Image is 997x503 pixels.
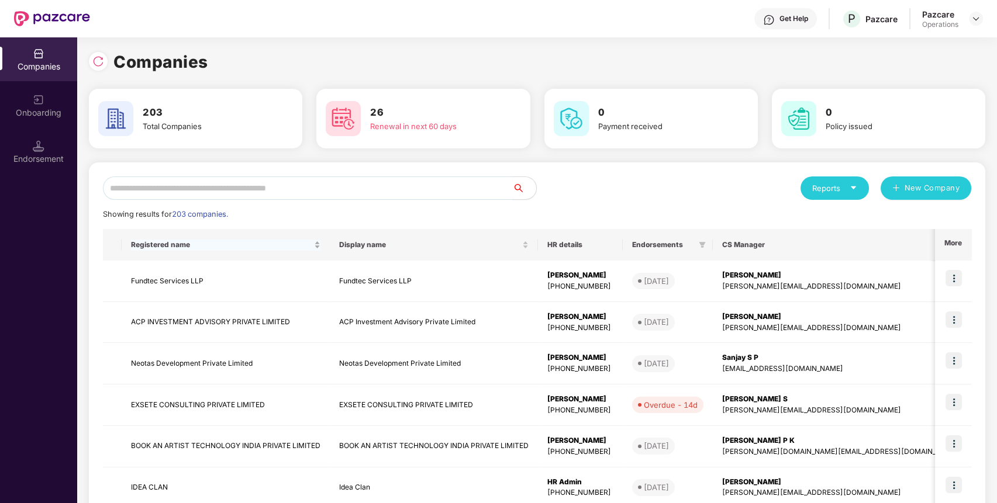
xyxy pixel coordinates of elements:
div: [PHONE_NUMBER] [547,363,613,374]
td: Neotas Development Private Limited [122,343,330,384]
span: plus [892,184,900,193]
div: [PERSON_NAME] S [722,394,959,405]
span: P [848,12,855,26]
h3: 0 [598,105,725,120]
span: Endorsements [632,240,694,249]
div: [PERSON_NAME][DOMAIN_NAME][EMAIL_ADDRESS][DOMAIN_NAME] [722,446,959,457]
img: svg+xml;base64,PHN2ZyB4bWxucz0iaHR0cDovL3d3dy53My5vcmcvMjAwMC9zdmciIHdpZHRoPSI2MCIgaGVpZ2h0PSI2MC... [781,101,816,136]
div: Get Help [779,14,808,23]
th: More [935,229,971,261]
td: ACP INVESTMENT ADVISORY PRIVATE LIMITED [122,302,330,344]
td: Fundtec Services LLP [330,261,538,302]
div: Pazcare [865,13,898,25]
span: search [512,183,536,193]
div: [DATE] [644,275,669,287]
th: Registered name [122,229,330,261]
img: icon [946,394,962,410]
div: Payment received [598,120,725,132]
div: Pazcare [922,9,958,20]
div: [PERSON_NAME][EMAIL_ADDRESS][DOMAIN_NAME] [722,487,959,498]
div: [PHONE_NUMBER] [547,405,613,416]
div: [PERSON_NAME] P K [722,435,959,446]
span: Display name [339,240,520,249]
h3: 0 [826,105,953,120]
div: Reports [812,182,857,194]
span: New Company [905,182,960,194]
span: filter [699,241,706,248]
div: Policy issued [826,120,953,132]
div: [PERSON_NAME][EMAIL_ADDRESS][DOMAIN_NAME] [722,281,959,292]
div: [PERSON_NAME] [547,270,613,281]
div: [PERSON_NAME] [722,311,959,322]
img: icon [946,270,962,286]
div: [PHONE_NUMBER] [547,322,613,334]
td: ACP Investment Advisory Private Limited [330,302,538,344]
img: svg+xml;base64,PHN2ZyBpZD0iSGVscC0zMngzMiIgeG1sbnM9Imh0dHA6Ly93d3cudzMub3JnLzIwMDAvc3ZnIiB3aWR0aD... [763,14,775,26]
img: svg+xml;base64,PHN2ZyBpZD0iUmVsb2FkLTMyeDMyIiB4bWxucz0iaHR0cDovL3d3dy53My5vcmcvMjAwMC9zdmciIHdpZH... [92,55,104,67]
div: [PERSON_NAME] [722,270,959,281]
div: [PERSON_NAME] [722,477,959,488]
img: icon [946,352,962,369]
th: Display name [330,229,538,261]
div: [EMAIL_ADDRESS][DOMAIN_NAME] [722,363,959,374]
img: icon [946,435,962,452]
div: [PERSON_NAME][EMAIL_ADDRESS][DOMAIN_NAME] [722,405,959,416]
div: Overdue - 14d [644,399,698,411]
img: svg+xml;base64,PHN2ZyBpZD0iRHJvcGRvd24tMzJ4MzIiIHhtbG5zPSJodHRwOi8vd3d3LnczLm9yZy8yMDAwL3N2ZyIgd2... [971,14,981,23]
div: [PERSON_NAME] [547,352,613,363]
span: Showing results for [103,210,228,218]
button: plusNew Company [881,176,971,200]
img: icon [946,477,962,493]
img: svg+xml;base64,PHN2ZyB4bWxucz0iaHR0cDovL3d3dy53My5vcmcvMjAwMC9zdmciIHdpZHRoPSI2MCIgaGVpZ2h0PSI2MC... [326,101,361,136]
div: Renewal in next 60 days [370,120,497,132]
h1: Companies [113,49,208,75]
div: Total Companies [143,120,270,132]
img: New Pazcare Logo [14,11,90,26]
td: Neotas Development Private Limited [330,343,538,384]
div: [DATE] [644,440,669,452]
th: HR details [538,229,623,261]
div: [PHONE_NUMBER] [547,446,613,457]
img: svg+xml;base64,PHN2ZyB4bWxucz0iaHR0cDovL3d3dy53My5vcmcvMjAwMC9zdmciIHdpZHRoPSI2MCIgaGVpZ2h0PSI2MC... [554,101,589,136]
div: [PERSON_NAME] [547,311,613,322]
button: search [512,176,537,200]
div: [PERSON_NAME][EMAIL_ADDRESS][DOMAIN_NAME] [722,322,959,334]
h3: 26 [370,105,497,120]
span: Registered name [131,240,312,249]
td: BOOK AN ARTIST TECHNOLOGY INDIA PRIVATE LIMITED [330,426,538,467]
img: svg+xml;base64,PHN2ZyB3aWR0aD0iMjAiIGhlaWdodD0iMjAiIHZpZXdCb3g9IjAgMCAyMCAyMCIgZmlsbD0ibm9uZSIgeG... [33,94,44,106]
td: BOOK AN ARTIST TECHNOLOGY INDIA PRIVATE LIMITED [122,426,330,467]
div: [DATE] [644,481,669,493]
img: svg+xml;base64,PHN2ZyBpZD0iQ29tcGFuaWVzIiB4bWxucz0iaHR0cDovL3d3dy53My5vcmcvMjAwMC9zdmciIHdpZHRoPS... [33,48,44,60]
td: Fundtec Services LLP [122,261,330,302]
span: CS Manager [722,240,950,249]
span: caret-down [850,184,857,192]
img: svg+xml;base64,PHN2ZyB4bWxucz0iaHR0cDovL3d3dy53My5vcmcvMjAwMC9zdmciIHdpZHRoPSI2MCIgaGVpZ2h0PSI2MC... [98,101,133,136]
div: Sanjay S P [722,352,959,363]
span: filter [696,238,708,252]
h3: 203 [143,105,270,120]
img: svg+xml;base64,PHN2ZyB3aWR0aD0iMTQuNSIgaGVpZ2h0PSIxNC41IiB2aWV3Qm94PSIwIDAgMTYgMTYiIGZpbGw9Im5vbm... [33,140,44,152]
div: [PERSON_NAME] [547,435,613,446]
div: Operations [922,20,958,29]
div: [PHONE_NUMBER] [547,487,613,498]
div: [DATE] [644,358,669,369]
img: icon [946,311,962,328]
div: [PERSON_NAME] [547,394,613,405]
div: [DATE] [644,316,669,328]
td: EXSETE CONSULTING PRIVATE LIMITED [330,384,538,426]
div: [PHONE_NUMBER] [547,281,613,292]
td: EXSETE CONSULTING PRIVATE LIMITED [122,384,330,426]
div: HR Admin [547,477,613,488]
span: 203 companies. [172,210,228,218]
